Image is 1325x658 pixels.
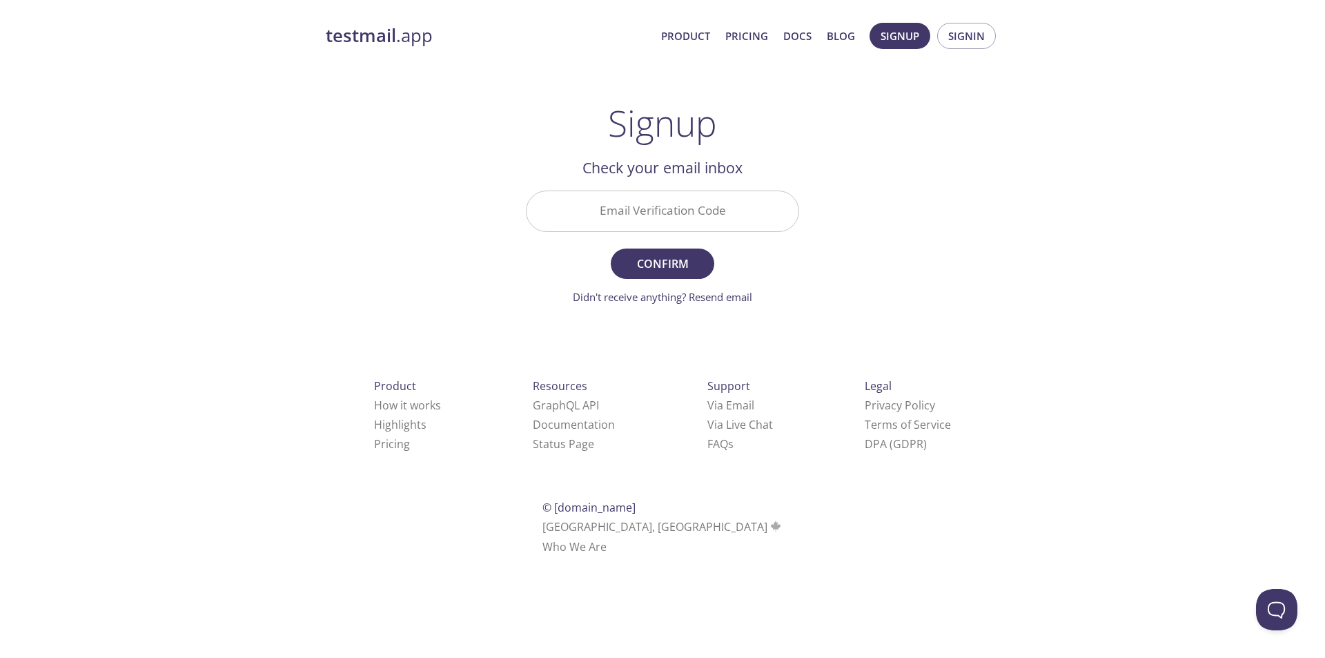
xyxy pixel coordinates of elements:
a: GraphQL API [533,398,599,413]
span: Signup [881,27,919,45]
iframe: Help Scout Beacon - Open [1256,589,1297,630]
a: Pricing [725,27,768,45]
h2: Check your email inbox [526,156,799,180]
span: Signin [948,27,985,45]
span: [GEOGRAPHIC_DATA], [GEOGRAPHIC_DATA] [542,519,783,534]
h1: Signup [608,102,717,144]
a: Via Live Chat [707,417,773,432]
a: testmail.app [326,24,650,48]
a: Docs [783,27,812,45]
a: Blog [827,27,855,45]
a: Via Email [707,398,754,413]
span: Resources [533,378,587,394]
a: FAQ [707,436,734,452]
a: Who We Are [542,539,607,554]
a: Privacy Policy [865,398,935,413]
button: Signin [937,23,996,49]
a: Didn't receive anything? Resend email [573,290,752,304]
a: Pricing [374,436,410,452]
span: s [728,436,734,452]
a: Documentation [533,417,615,432]
a: DPA (GDPR) [865,436,927,452]
span: © [DOMAIN_NAME] [542,500,636,515]
span: Legal [865,378,892,394]
a: Status Page [533,436,594,452]
a: Product [661,27,710,45]
button: Confirm [611,249,714,279]
span: Product [374,378,416,394]
a: How it works [374,398,441,413]
a: Terms of Service [865,417,951,432]
span: Confirm [626,254,699,273]
strong: testmail [326,23,396,48]
button: Signup [870,23,930,49]
span: Support [707,378,750,394]
a: Highlights [374,417,426,432]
